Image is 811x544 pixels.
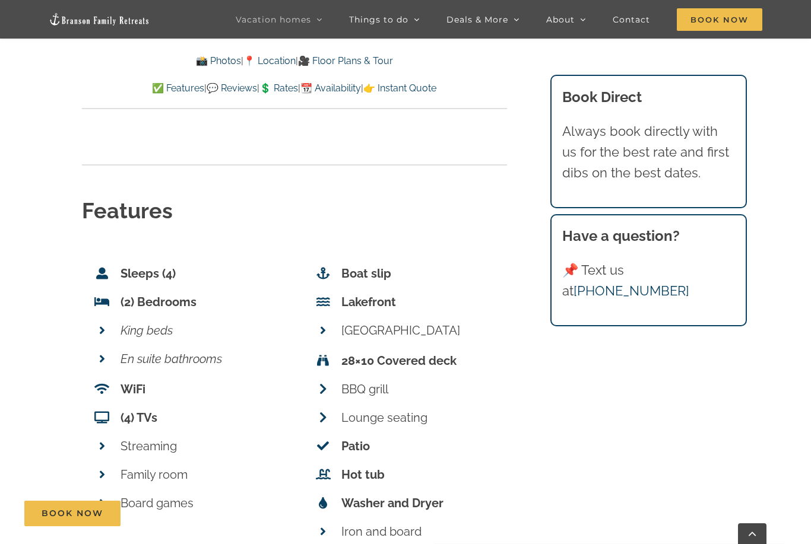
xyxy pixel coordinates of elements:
[341,521,496,542] p: Iron and board
[49,12,150,26] img: Branson Family Retreats Logo
[677,8,762,31] span: Book Now
[236,15,311,24] span: Vacation homes
[243,55,296,66] a: 📍 Location
[446,15,508,24] span: Deals & More
[562,225,736,247] h3: Have a question?
[341,295,396,309] strong: Lakefront
[82,53,507,69] p: | |
[121,295,197,309] strong: (2) Bedrooms
[152,82,204,94] a: ✅ Features
[121,266,176,281] strong: Sleeps (4)
[363,82,436,94] a: 👉 Instant Quote
[341,354,457,368] strong: 28×10 Covered deck
[341,379,496,399] p: BBQ grill
[82,81,507,96] p: | | | |
[259,82,298,94] a: 💲 Rates
[121,382,145,396] strong: WiFi
[562,260,736,301] p: 📌 Text us at
[121,465,275,485] p: Family room
[341,439,370,453] strong: Patio
[341,467,385,482] strong: Hot tub
[341,408,496,428] p: Lounge seating
[121,352,222,366] em: En suite bathrooms
[121,493,275,513] p: Board games
[562,87,736,108] h3: Book Direct
[574,283,689,298] a: [PHONE_NUMBER]
[341,266,391,281] strong: Boat slip
[121,411,157,425] strong: (4) TVs
[562,121,736,184] p: Always book directly with us for the best rate and first dibs on the best dates.
[546,15,575,24] span: About
[24,501,121,526] a: Book Now
[298,55,393,66] a: 🎥 Floor Plans & Tour
[349,15,408,24] span: Things to do
[300,82,361,94] a: 📆 Availability
[121,436,275,456] p: Streaming
[82,198,173,223] strong: Features
[196,55,241,66] a: 📸 Photos
[42,508,103,518] span: Book Now
[207,82,257,94] a: 💬 Reviews
[341,320,496,341] p: [GEOGRAPHIC_DATA]
[341,496,443,510] strong: Washer and Dryer
[613,15,650,24] span: Contact
[121,323,173,338] em: King beds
